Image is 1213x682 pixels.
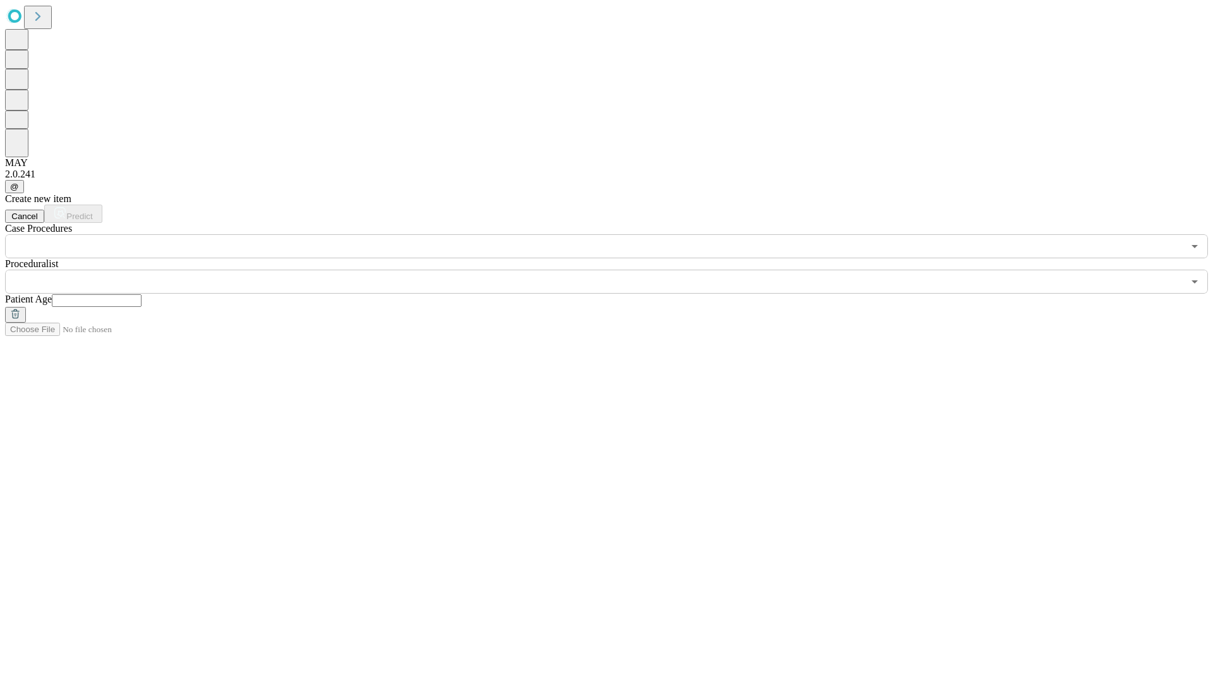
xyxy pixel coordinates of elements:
[5,180,24,193] button: @
[11,212,38,221] span: Cancel
[5,193,71,204] span: Create new item
[44,205,102,223] button: Predict
[1186,273,1204,290] button: Open
[5,210,44,223] button: Cancel
[5,294,52,304] span: Patient Age
[1186,237,1204,255] button: Open
[10,182,19,191] span: @
[5,169,1208,180] div: 2.0.241
[5,258,58,269] span: Proceduralist
[5,157,1208,169] div: MAY
[5,223,72,234] span: Scheduled Procedure
[66,212,92,221] span: Predict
